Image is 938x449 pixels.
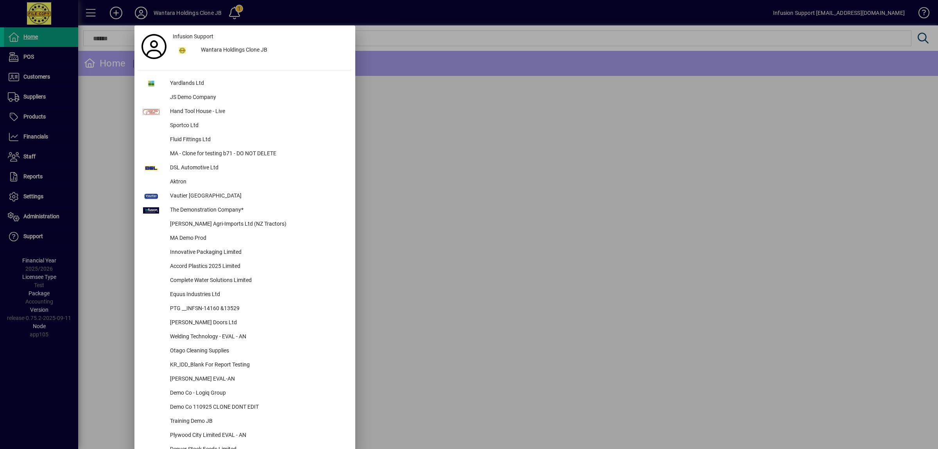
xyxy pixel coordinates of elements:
button: [PERSON_NAME] Agri-Imports Ltd (NZ Tractors) [138,217,351,232]
div: Complete Water Solutions Limited [164,274,351,288]
div: Training Demo JB [164,415,351,429]
div: [PERSON_NAME] Agri-Imports Ltd (NZ Tractors) [164,217,351,232]
div: Accord Plastics 2025 Limited [164,260,351,274]
div: Vautier [GEOGRAPHIC_DATA] [164,189,351,203]
button: Aktron [138,175,351,189]
button: Accord Plastics 2025 Limited [138,260,351,274]
button: Demo Co - Logiq Group [138,386,351,401]
div: Innovative Packaging Limited [164,246,351,260]
button: Yardlands Ltd [138,77,351,91]
div: Welding Technology - EVAL - AN [164,330,351,344]
button: Complete Water Solutions Limited [138,274,351,288]
button: Otago Cleaning Supplies [138,344,351,358]
button: Sportco Ltd [138,119,351,133]
div: The Demonstration Company* [164,203,351,217]
div: Wantara Holdings Clone JB [195,43,351,57]
span: Infusion Support [173,32,213,41]
div: Sportco Ltd [164,119,351,133]
div: Fluid Fittings Ltd [164,133,351,147]
button: [PERSON_NAME] Doors Ltd [138,316,351,330]
button: Welding Technology - EVAL - AN [138,330,351,344]
button: PTG __INFSN-14160 &13529 [138,302,351,316]
button: [PERSON_NAME] EVAL-AN [138,372,351,386]
div: [PERSON_NAME] Doors Ltd [164,316,351,330]
div: Hand Tool House - Live [164,105,351,119]
div: MA - Clone for testing b71 - DO NOT DELETE [164,147,351,161]
button: JS Demo Company [138,91,351,105]
button: MA Demo Prod [138,232,351,246]
button: Vautier [GEOGRAPHIC_DATA] [138,189,351,203]
button: MA - Clone for testing b71 - DO NOT DELETE [138,147,351,161]
div: Demo Co 110925 CLONE DONT EDIT [164,401,351,415]
div: PTG __INFSN-14160 &13529 [164,302,351,316]
button: Plywood City Limited EVAL - AN [138,429,351,443]
div: JS Demo Company [164,91,351,105]
button: DSL Automotive Ltd [138,161,351,175]
div: DSL Automotive Ltd [164,161,351,175]
button: Equus Industries Ltd [138,288,351,302]
div: Yardlands Ltd [164,77,351,91]
div: Plywood City Limited EVAL - AN [164,429,351,443]
button: The Demonstration Company* [138,203,351,217]
button: Training Demo JB [138,415,351,429]
div: [PERSON_NAME] EVAL-AN [164,372,351,386]
button: Fluid Fittings Ltd [138,133,351,147]
button: Hand Tool House - Live [138,105,351,119]
button: Innovative Packaging Limited [138,246,351,260]
div: Aktron [164,175,351,189]
div: Demo Co - Logiq Group [164,386,351,401]
button: Wantara Holdings Clone JB [170,43,351,57]
div: Equus Industries Ltd [164,288,351,302]
button: KR_IDD_Blank For Report Testing [138,358,351,372]
div: MA Demo Prod [164,232,351,246]
div: Otago Cleaning Supplies [164,344,351,358]
a: Profile [138,40,170,54]
a: Infusion Support [170,29,351,43]
button: Demo Co 110925 CLONE DONT EDIT [138,401,351,415]
div: KR_IDD_Blank For Report Testing [164,358,351,372]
